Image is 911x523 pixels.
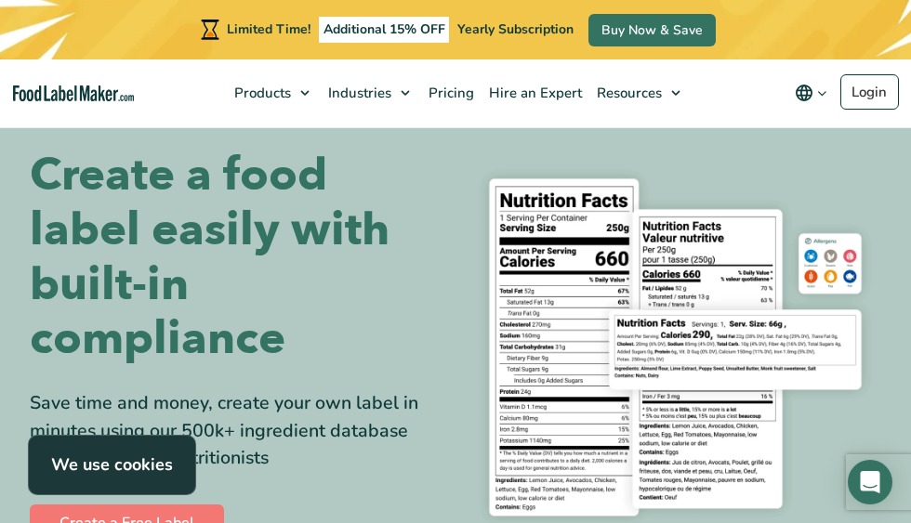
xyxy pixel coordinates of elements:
[480,59,588,126] a: Hire an Expert
[229,84,293,102] span: Products
[423,84,476,102] span: Pricing
[848,460,892,504] div: Open Intercom Messenger
[30,389,442,471] div: Save time and money, create your own label in minutes using our 500k+ ingredient database built b...
[225,59,319,126] a: Products
[319,17,450,43] span: Additional 15% OFF
[591,84,664,102] span: Resources
[840,74,899,110] a: Login
[227,20,310,38] span: Limited Time!
[51,453,173,476] strong: We use cookies
[483,84,584,102] span: Hire an Expert
[419,59,480,126] a: Pricing
[457,20,574,38] span: Yearly Subscription
[319,59,419,126] a: Industries
[30,149,442,367] h1: Create a food label easily with built-in compliance
[588,14,716,46] a: Buy Now & Save
[323,84,393,102] span: Industries
[588,59,690,126] a: Resources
